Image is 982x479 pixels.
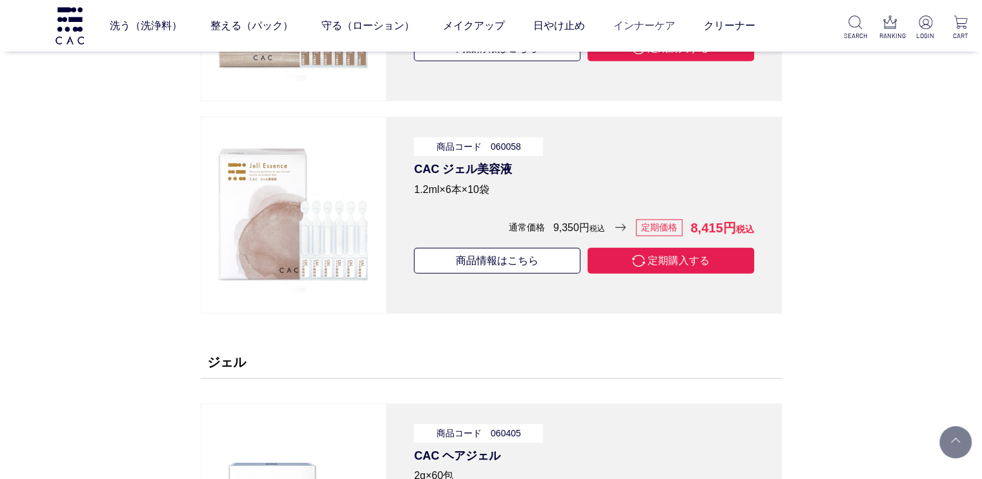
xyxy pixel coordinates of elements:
[879,15,902,41] a: RANKING
[914,15,937,41] a: LOGIN
[588,248,754,274] button: 定期購入する
[201,352,782,379] h4: ジェル
[414,138,543,156] p: 商品コード 060058
[110,8,182,44] a: 洗う（洗浄料）
[879,31,902,41] p: RANKING
[533,8,585,44] a: 日やけ止め
[414,248,580,274] a: 商品情報はこちら
[214,136,373,294] img: CAC ジェル美容液
[443,8,505,44] a: メイクアップ
[949,15,972,41] a: CART
[553,222,579,233] span: 9,350
[509,221,545,234] span: 通常価格
[414,138,753,198] a: 商品コード 060058 CAC ジェル美容液 1.2ml×6本×10袋
[615,224,626,230] img: →
[553,220,605,236] span: 円
[414,424,543,443] p: 商品コード 060405
[914,31,937,41] p: LOGIN
[54,7,86,44] img: logo
[414,447,753,465] p: CAC ヘアジェル
[844,15,866,41] a: SEARCH
[844,31,866,41] p: SEARCH
[210,8,293,44] a: 整える（パック）
[691,218,754,238] span: 円
[613,8,675,44] a: インナーケア
[691,221,723,235] span: 8,415
[414,161,753,178] p: CAC ジェル美容液
[704,8,755,44] a: クリーナー
[636,219,682,236] span: 定期価格
[589,224,605,233] span: 税込
[414,182,753,198] p: 1.2ml×6本×10袋
[736,224,754,234] span: 税込
[949,31,972,41] p: CART
[322,8,414,44] a: 守る（ローション）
